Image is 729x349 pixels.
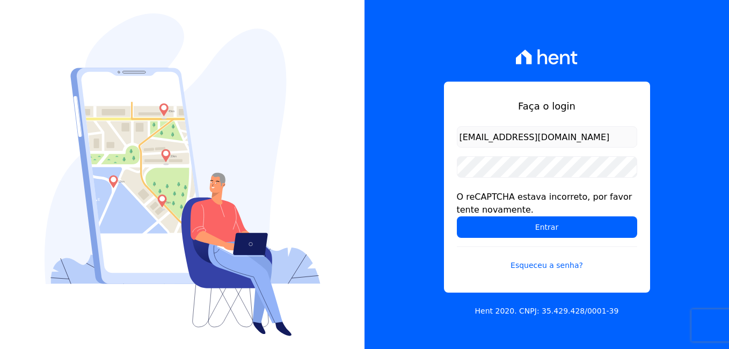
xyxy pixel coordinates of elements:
input: Entrar [457,216,637,238]
div: O reCAPTCHA estava incorreto, por favor tente novamente. [457,191,637,216]
p: Hent 2020. CNPJ: 35.429.428/0001-39 [475,306,619,317]
input: Email [457,126,637,148]
h1: Faça o login [457,99,637,113]
a: Esqueceu a senha? [457,246,637,271]
img: Login [45,13,320,336]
